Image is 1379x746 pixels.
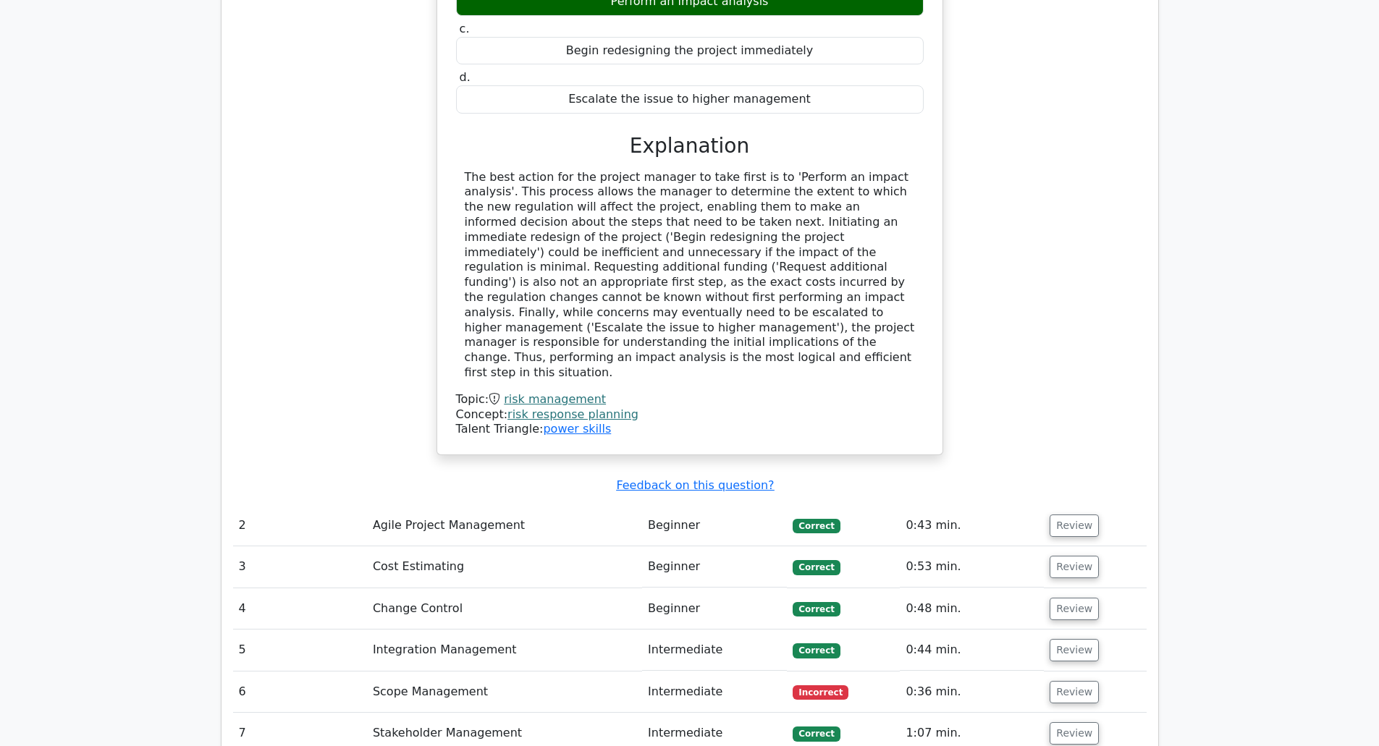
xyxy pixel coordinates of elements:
a: Feedback on this question? [616,478,774,492]
td: 6 [233,671,367,713]
td: Change Control [367,588,642,630]
td: 0:53 min. [900,546,1044,588]
span: d. [460,70,471,84]
button: Review [1050,556,1099,578]
td: 3 [233,546,367,588]
button: Review [1050,639,1099,661]
div: Talent Triangle: [456,392,924,437]
span: Correct [793,602,840,616]
td: 0:43 min. [900,505,1044,546]
td: Integration Management [367,630,642,671]
span: Correct [793,643,840,658]
td: 0:48 min. [900,588,1044,630]
td: 0:44 min. [900,630,1044,671]
button: Review [1050,722,1099,745]
a: power skills [543,422,611,436]
td: Intermediate [642,630,787,671]
div: The best action for the project manager to take first is to 'Perform an impact analysis'. This pr... [465,170,915,381]
a: risk management [504,392,606,406]
div: Begin redesigning the project immediately [456,37,924,65]
td: Cost Estimating [367,546,642,588]
div: Topic: [456,392,924,407]
span: Correct [793,726,840,741]
td: Scope Management [367,671,642,713]
div: Concept: [456,407,924,423]
td: Agile Project Management [367,505,642,546]
td: 0:36 min. [900,671,1044,713]
td: Beginner [642,588,787,630]
button: Review [1050,598,1099,620]
span: Correct [793,560,840,575]
td: 5 [233,630,367,671]
a: risk response planning [507,407,638,421]
button: Review [1050,514,1099,537]
td: Beginner [642,505,787,546]
h3: Explanation [465,134,915,158]
td: Intermediate [642,671,787,713]
span: c. [460,22,470,35]
div: Escalate the issue to higher management [456,85,924,114]
button: Review [1050,681,1099,703]
td: 2 [233,505,367,546]
td: Beginner [642,546,787,588]
span: Incorrect [793,685,848,700]
td: 4 [233,588,367,630]
span: Correct [793,519,840,533]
